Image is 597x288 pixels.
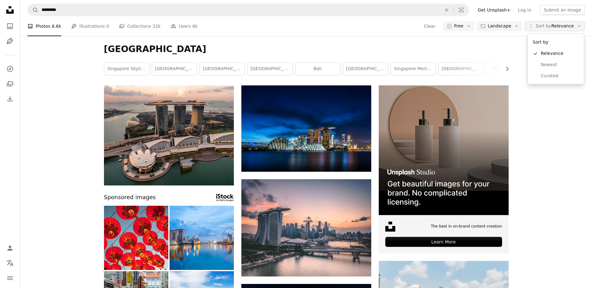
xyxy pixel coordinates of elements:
[528,34,584,84] div: Sort byRelevance
[525,21,585,31] button: Sort byRelevance
[535,23,551,28] span: Sort by
[541,62,579,68] span: Newest
[530,36,581,48] div: Sort by
[535,23,574,29] span: Relevance
[541,73,579,79] span: Curated
[541,50,579,57] span: Relevance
